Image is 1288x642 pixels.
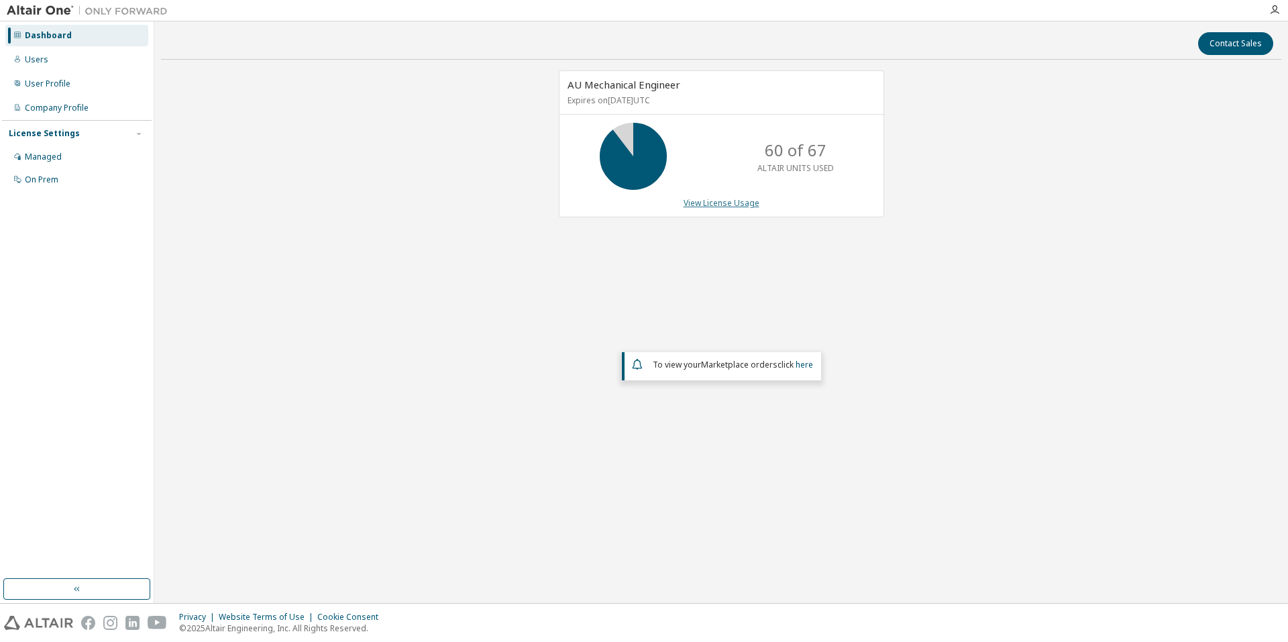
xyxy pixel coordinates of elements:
img: instagram.svg [103,616,117,630]
img: Altair One [7,4,174,17]
div: Cookie Consent [317,612,386,623]
span: AU Mechanical Engineer [568,78,680,91]
div: Users [25,54,48,65]
span: To view your click [653,359,813,370]
div: Dashboard [25,30,72,41]
div: License Settings [9,128,80,139]
div: Privacy [179,612,219,623]
a: View License Usage [684,197,759,209]
button: Contact Sales [1198,32,1273,55]
p: 60 of 67 [765,139,826,162]
p: ALTAIR UNITS USED [757,162,834,174]
img: youtube.svg [148,616,167,630]
div: Managed [25,152,62,162]
img: facebook.svg [81,616,95,630]
img: linkedin.svg [125,616,140,630]
em: Marketplace orders [701,359,777,370]
a: here [796,359,813,370]
div: User Profile [25,78,70,89]
div: Website Terms of Use [219,612,317,623]
img: altair_logo.svg [4,616,73,630]
p: © 2025 Altair Engineering, Inc. All Rights Reserved. [179,623,386,634]
p: Expires on [DATE] UTC [568,95,872,106]
div: On Prem [25,174,58,185]
div: Company Profile [25,103,89,113]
